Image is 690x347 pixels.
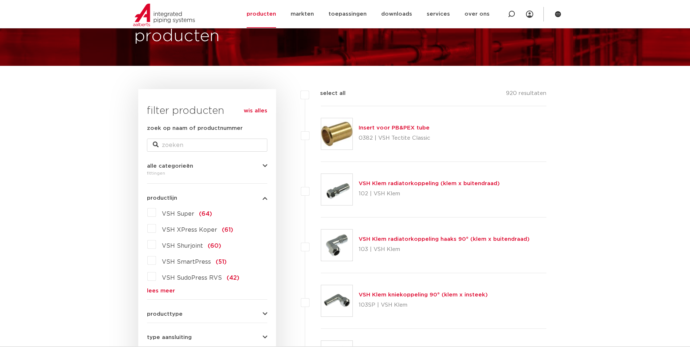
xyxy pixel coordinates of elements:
[359,244,530,255] p: 103 | VSH Klem
[147,195,177,201] span: productlijn
[359,125,430,131] a: Insert voor PB&PEX tube
[147,163,267,169] button: alle categorieën
[222,227,233,233] span: (61)
[359,292,488,298] a: VSH Klem kniekoppeling 90° (klem x insteek)
[147,163,193,169] span: alle categorieën
[216,259,227,265] span: (51)
[227,275,239,281] span: (42)
[199,211,212,217] span: (64)
[309,89,346,98] label: select all
[359,181,500,186] a: VSH Klem radiatorkoppeling (klem x buitendraad)
[244,107,267,115] a: wis alles
[134,25,220,48] h1: producten
[162,243,203,249] span: VSH Shurjoint
[208,243,221,249] span: (60)
[147,195,267,201] button: productlijn
[359,299,488,311] p: 103SP | VSH Klem
[359,188,500,200] p: 102 | VSH Klem
[147,139,267,152] input: zoeken
[147,335,267,340] button: type aansluiting
[162,275,222,281] span: VSH SudoPress RVS
[162,227,217,233] span: VSH XPress Koper
[321,230,352,261] img: Thumbnail for VSH Klem radiatorkoppeling haaks 90° (klem x buitendraad)
[147,335,192,340] span: type aansluiting
[147,311,183,317] span: producttype
[321,118,352,149] img: Thumbnail for Insert voor PB&PEX tube
[359,236,530,242] a: VSH Klem radiatorkoppeling haaks 90° (klem x buitendraad)
[147,288,267,294] a: lees meer
[359,132,430,144] p: 0382 | VSH Tectite Classic
[147,124,243,133] label: zoek op naam of productnummer
[147,104,267,118] h3: filter producten
[321,285,352,316] img: Thumbnail for VSH Klem kniekoppeling 90° (klem x insteek)
[162,259,211,265] span: VSH SmartPress
[147,311,267,317] button: producttype
[147,169,267,178] div: fittingen
[321,174,352,205] img: Thumbnail for VSH Klem radiatorkoppeling (klem x buitendraad)
[506,89,546,100] p: 920 resultaten
[162,211,194,217] span: VSH Super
